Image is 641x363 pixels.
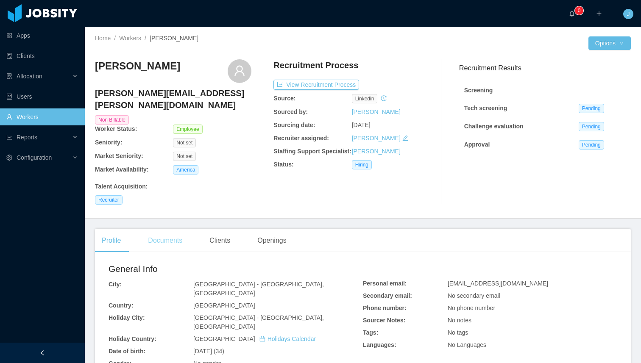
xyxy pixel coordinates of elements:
[193,302,255,309] span: [GEOGRAPHIC_DATA]
[109,281,122,288] b: City:
[579,122,604,131] span: Pending
[569,11,575,17] i: icon: bell
[145,35,146,42] span: /
[464,105,507,111] strong: Tech screening
[95,152,143,159] b: Market Seniority:
[448,305,495,311] span: No phone number
[448,280,548,287] span: [EMAIL_ADDRESS][DOMAIN_NAME]
[109,262,363,276] h2: General Info
[95,35,111,42] a: Home
[6,27,78,44] a: icon: appstoreApps
[114,35,116,42] span: /
[448,328,617,337] div: No tags
[448,317,471,324] span: No notes
[259,336,265,342] i: icon: calendar
[203,229,237,252] div: Clients
[352,108,401,115] a: [PERSON_NAME]
[173,125,202,134] span: Employee
[173,138,196,147] span: Not set
[95,115,129,125] span: Non Billable
[273,161,293,168] b: Status:
[234,65,245,77] i: icon: user
[352,135,401,141] a: [PERSON_NAME]
[381,95,387,101] i: icon: history
[363,305,407,311] b: Phone number:
[17,154,52,161] span: Configuration
[575,6,583,15] sup: 0
[273,80,359,90] button: icon: exportView Recruitment Process
[273,81,359,88] a: icon: exportView Recruitment Process
[119,35,141,42] a: Workers
[17,73,42,80] span: Allocation
[109,314,145,321] b: Holiday City:
[464,141,490,148] strong: Approval
[109,348,145,355] b: Date of birth:
[352,122,371,128] span: [DATE]
[352,94,378,103] span: linkedin
[464,123,524,130] strong: Challenge evaluation
[193,281,324,296] span: [GEOGRAPHIC_DATA] - [GEOGRAPHIC_DATA], [GEOGRAPHIC_DATA]
[6,134,12,140] i: icon: line-chart
[95,166,149,173] b: Market Availability:
[273,59,358,71] h4: Recruitment Process
[193,314,324,330] span: [GEOGRAPHIC_DATA] - [GEOGRAPHIC_DATA], [GEOGRAPHIC_DATA]
[109,335,156,342] b: Holiday Country:
[6,73,12,79] i: icon: solution
[141,229,189,252] div: Documents
[459,63,631,73] h3: Recruitment Results
[95,195,123,205] span: Recruiter
[95,59,180,73] h3: [PERSON_NAME]
[95,139,123,146] b: Seniority:
[448,341,486,348] span: No Languages
[259,335,316,342] a: icon: calendarHolidays Calendar
[17,134,37,141] span: Reports
[109,302,133,309] b: Country:
[363,329,378,336] b: Tags:
[596,11,602,17] i: icon: plus
[588,36,631,50] button: Optionsicon: down
[173,165,198,175] span: America
[579,104,604,113] span: Pending
[579,140,604,150] span: Pending
[6,155,12,161] i: icon: setting
[352,148,401,155] a: [PERSON_NAME]
[6,88,78,105] a: icon: robotUsers
[363,292,412,299] b: Secondary email:
[273,135,329,141] b: Recruiter assigned:
[273,122,315,128] b: Sourcing date:
[193,348,224,355] span: [DATE] (34)
[95,87,251,111] h4: [PERSON_NAME][EMAIL_ADDRESS][PERSON_NAME][DOMAIN_NAME]
[95,229,128,252] div: Profile
[363,317,405,324] b: Sourcer Notes:
[6,108,78,125] a: icon: userWorkers
[251,229,293,252] div: Openings
[273,95,295,102] b: Source:
[150,35,198,42] span: [PERSON_NAME]
[363,280,407,287] b: Personal email:
[464,87,493,94] strong: Screening
[273,148,351,155] b: Staffing Support Specialist:
[6,47,78,64] a: icon: auditClients
[627,9,630,19] span: J
[363,341,396,348] b: Languages:
[95,125,137,132] b: Worker Status:
[193,335,316,342] span: [GEOGRAPHIC_DATA]
[402,135,408,141] i: icon: edit
[95,183,148,190] b: Talent Acquisition :
[448,292,500,299] span: No secondary email
[273,108,308,115] b: Sourced by:
[173,152,196,161] span: Not set
[352,160,372,169] span: Hiring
